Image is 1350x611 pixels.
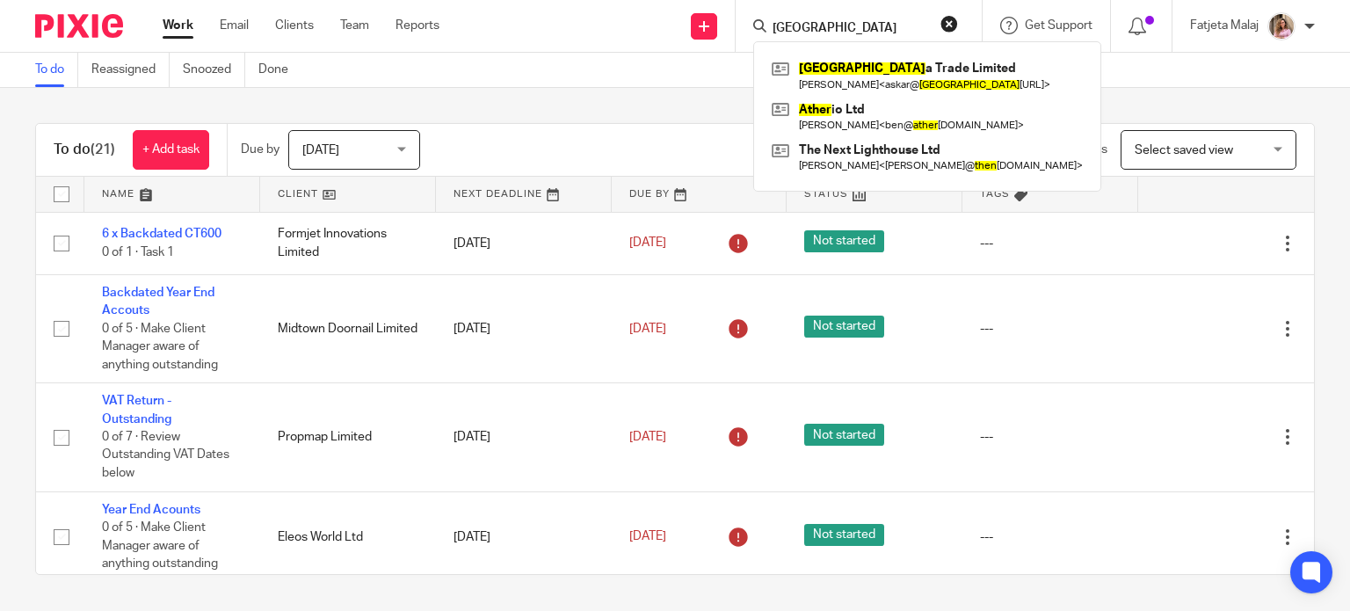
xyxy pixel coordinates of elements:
td: Midtown Doornail Limited [260,274,436,382]
a: Snoozed [183,53,245,87]
span: Not started [804,524,884,546]
a: Email [220,17,249,34]
span: [DATE] [302,144,339,156]
td: Formjet Innovations Limited [260,212,436,274]
div: --- [980,235,1121,252]
span: Select saved view [1135,144,1233,156]
span: Not started [804,230,884,252]
a: Done [258,53,301,87]
input: Search [771,21,929,37]
a: Reports [396,17,439,34]
td: [DATE] [436,274,612,382]
span: [DATE] [629,323,666,335]
img: MicrosoftTeams-image%20(5).png [1267,12,1296,40]
span: 0 of 1 · Task 1 [102,246,174,258]
button: Clear [940,15,958,33]
span: Tags [980,189,1010,199]
td: Propmap Limited [260,383,436,491]
span: Not started [804,316,884,338]
a: Year End Acounts [102,504,200,516]
p: Fatjeta Malaj [1190,17,1259,34]
a: To do [35,53,78,87]
a: Backdated Year End Accouts [102,287,214,316]
img: Pixie [35,14,123,38]
div: --- [980,528,1121,546]
div: --- [980,428,1121,446]
span: [DATE] [629,237,666,250]
span: [DATE] [629,530,666,542]
span: 0 of 7 · Review Outstanding VAT Dates below [102,431,229,479]
td: [DATE] [436,491,612,582]
span: Get Support [1025,19,1092,32]
a: Reassigned [91,53,170,87]
td: Eleos World Ltd [260,491,436,582]
a: + Add task [133,130,209,170]
p: Due by [241,141,279,158]
div: --- [980,320,1121,338]
h1: To do [54,141,115,159]
span: (21) [91,142,115,156]
a: Work [163,17,193,34]
span: 0 of 5 · Make Client Manager aware of anything outstanding [102,323,218,371]
td: [DATE] [436,383,612,491]
span: [DATE] [629,431,666,443]
span: Not started [804,424,884,446]
a: 6 x Backdated CT600 [102,228,221,240]
span: 0 of 5 · Make Client Manager aware of anything outstanding [102,521,218,570]
a: Clients [275,17,314,34]
td: [DATE] [436,212,612,274]
a: VAT Return - Outstanding [102,395,171,425]
a: Team [340,17,369,34]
